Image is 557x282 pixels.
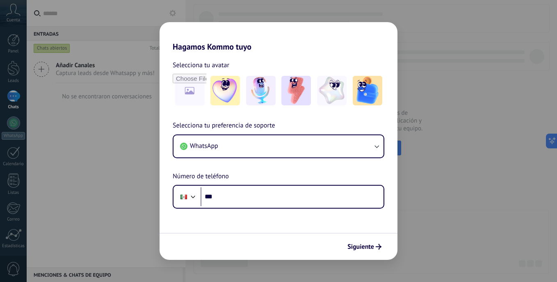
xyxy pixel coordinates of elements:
span: WhatsApp [190,142,218,150]
span: Selecciona tu preferencia de soporte [173,121,275,131]
h2: Hagamos Kommo tuyo [160,22,397,52]
span: Selecciona tu avatar [173,60,229,70]
button: WhatsApp [173,135,384,157]
img: -4.jpeg [317,76,347,105]
img: -2.jpeg [246,76,276,105]
span: Siguiente [347,244,374,250]
img: -1.jpeg [210,76,240,105]
div: Mexico: + 52 [176,188,192,205]
img: -3.jpeg [281,76,311,105]
span: Número de teléfono [173,171,229,182]
button: Siguiente [344,240,385,254]
img: -5.jpeg [353,76,382,105]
